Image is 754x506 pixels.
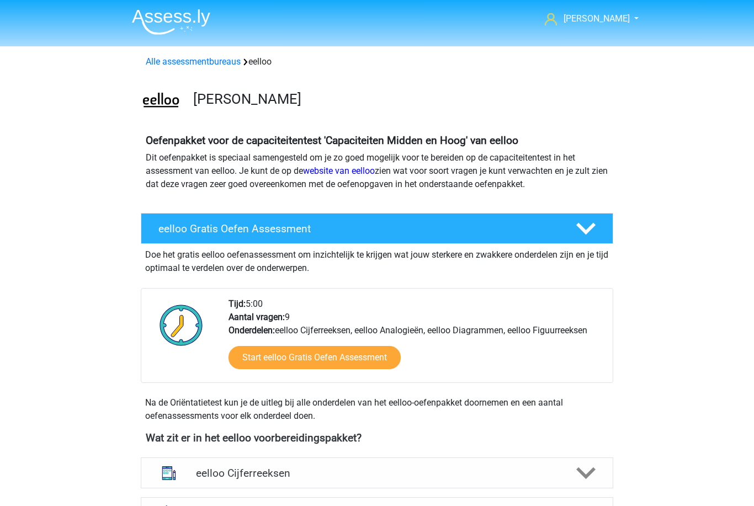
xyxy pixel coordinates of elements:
[193,90,604,108] h3: [PERSON_NAME]
[220,297,612,382] div: 5:00 9 eelloo Cijferreeksen, eelloo Analogieën, eelloo Diagrammen, eelloo Figuurreeksen
[146,151,608,191] p: Dit oefenpakket is speciaal samengesteld om je zo goed mogelijk voor te bereiden op de capaciteit...
[229,312,285,322] b: Aantal vragen:
[564,13,630,24] span: [PERSON_NAME]
[229,346,401,369] a: Start eelloo Gratis Oefen Assessment
[146,56,241,67] a: Alle assessmentbureaus
[132,9,210,35] img: Assessly
[146,432,608,444] h4: Wat zit er in het eelloo voorbereidingspakket?
[136,213,618,244] a: eelloo Gratis Oefen Assessment
[153,297,209,353] img: Klok
[540,12,631,25] a: [PERSON_NAME]
[155,459,183,487] img: cijferreeksen
[136,457,618,488] a: cijferreeksen eelloo Cijferreeksen
[146,134,518,147] b: Oefenpakket voor de capaciteitentest 'Capaciteiten Midden en Hoog' van eelloo
[141,82,180,121] img: eelloo.png
[229,299,246,309] b: Tijd:
[141,396,613,423] div: Na de Oriëntatietest kun je de uitleg bij alle onderdelen van het eelloo-oefenpakket doornemen en...
[141,55,613,68] div: eelloo
[141,244,613,275] div: Doe het gratis eelloo oefenassessment om inzichtelijk te krijgen wat jouw sterkere en zwakkere on...
[229,325,275,335] b: Onderdelen:
[158,222,558,235] h4: eelloo Gratis Oefen Assessment
[303,166,375,176] a: website van eelloo
[196,467,557,480] h4: eelloo Cijferreeksen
